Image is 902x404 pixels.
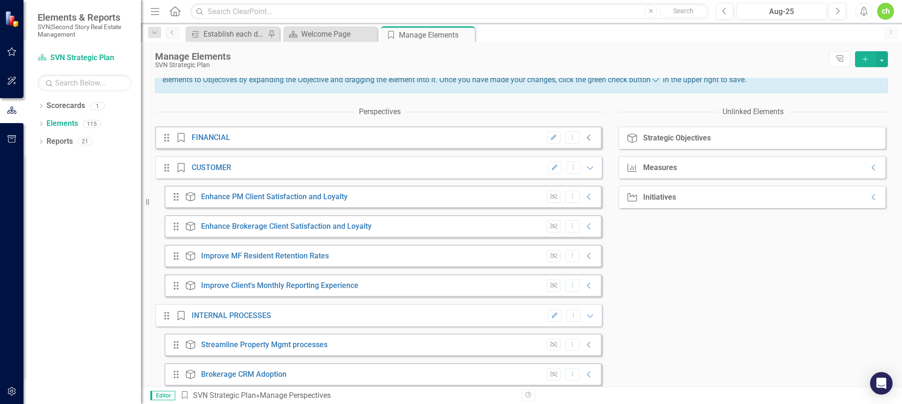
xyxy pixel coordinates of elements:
button: ch [877,3,894,20]
a: Enhance Brokerage Client Satisfaction and Loyalty [201,222,372,231]
a: Streamline Property Mgmt processes [201,340,327,349]
a: Establish each department's portion of every Corporate wide GL [188,28,265,40]
a: Enhance PM Client Satisfaction and Loyalty [201,192,348,201]
div: Open Intercom Messenger [870,372,893,395]
div: 1 [90,102,105,110]
span: Elements & Reports [38,12,132,23]
button: Search [660,5,707,18]
span: Search [673,7,693,15]
button: Aug-25 [736,3,826,20]
input: Search ClearPoint... [190,3,709,20]
div: 115 [83,120,101,128]
a: SVN Strategic Plan [193,391,256,400]
a: Reports [47,136,73,147]
div: 21 [78,138,93,146]
span: Editor [150,391,175,400]
a: SVN Strategic Plan [38,53,132,63]
div: Unlinked Elements [723,107,784,117]
div: Manage Elements [155,51,824,62]
input: Search Below... [38,75,132,91]
div: Measures [643,163,677,172]
div: Initiatives [643,193,676,202]
div: Welcome Page [301,28,375,40]
a: Elements [47,118,78,129]
a: Scorecards [47,101,85,111]
a: Brokerage CRM Adoption [201,370,287,379]
div: Aug-25 [739,6,823,17]
div: Establish each department's portion of every Corporate wide GL [203,28,265,40]
a: Improve MF Resident Retention Rates [201,251,329,260]
div: SVN Strategic Plan [155,62,824,69]
a: FINANCIAL [192,133,230,142]
div: Strategic Objectives [643,134,711,142]
a: Improve Client's Monthly Reporting Experience [201,281,358,290]
small: SVN|Second Story Real Estate Management [38,23,132,39]
img: ClearPoint Strategy [4,10,21,27]
div: » Manage Perspectives [180,390,514,401]
a: CUSTOMER [192,163,231,172]
a: Welcome Page [286,28,375,40]
div: Perspectives [359,107,401,117]
div: Manage Elements [399,29,473,41]
a: INTERNAL PROCESSES [192,311,271,320]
